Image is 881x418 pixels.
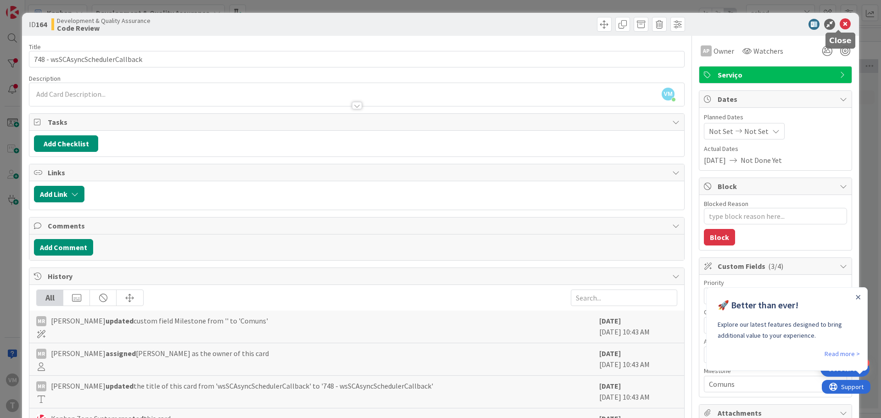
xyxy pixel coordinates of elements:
b: updated [106,316,134,325]
div: Complexidade [704,309,847,315]
span: [PERSON_NAME] [PERSON_NAME] as the owner of this card [51,348,269,359]
span: Planned Dates [704,112,847,122]
b: [DATE] [599,381,621,390]
div: All [37,290,63,306]
span: Watchers [753,45,783,56]
div: MR [36,349,46,359]
span: Actual Dates [704,144,847,154]
span: Tasks [48,117,668,128]
span: Not Done Yet [741,155,782,166]
b: assigned [106,349,136,358]
div: Area [704,338,847,345]
span: [PERSON_NAME] custom field Milestone from '' to 'Comuns' [51,315,268,326]
b: [DATE] [599,349,621,358]
span: Comuns [709,378,826,390]
div: MR [36,381,46,391]
span: Owner [714,45,734,56]
b: updated [106,381,134,390]
span: Comments [48,220,668,231]
button: Add Checklist [34,135,98,152]
button: Add Comment [34,239,93,256]
span: Not Set [744,126,769,137]
input: Search... [571,290,677,306]
span: Not Set [709,126,733,137]
span: VM [662,88,675,100]
div: AP [701,45,712,56]
span: Support [19,1,42,12]
div: MR [36,316,46,326]
div: [DATE] 10:43 AM [599,348,677,371]
div: Priority [704,279,847,286]
span: Dates [718,94,835,105]
span: Block [718,181,835,192]
span: ( 3/4 ) [768,262,783,271]
h5: Close [829,36,852,45]
input: type card name here... [29,51,685,67]
div: Milestone [704,368,847,374]
iframe: UserGuiding Product Updates RC Tooltip [706,287,870,374]
span: [PERSON_NAME] the title of this card from 'wsSCAsyncSchedulerCallback' to '748 - wsSCAsyncSchedul... [51,380,433,391]
span: Serviço [718,69,835,80]
span: History [48,271,668,282]
button: Add Link [34,186,84,202]
span: Description [29,74,61,83]
b: [DATE] [599,316,621,325]
span: [DATE] [704,155,726,166]
div: [DATE] 10:43 AM [599,380,677,403]
button: Block [704,229,735,245]
div: [DATE] 10:43 AM [599,315,677,338]
label: Blocked Reason [704,200,748,208]
span: Links [48,167,668,178]
span: Custom Fields [718,261,835,272]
